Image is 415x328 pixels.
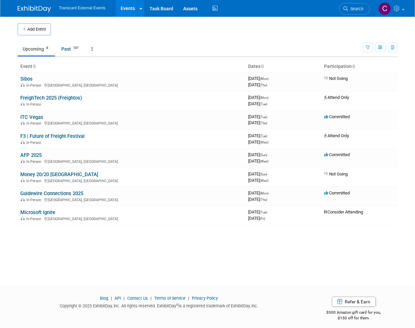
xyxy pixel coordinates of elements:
[248,140,268,145] span: [DATE]
[324,171,348,176] span: Not Going
[269,76,270,81] span: -
[248,95,270,100] span: [DATE]
[260,77,268,81] span: (Mon)
[44,46,50,51] span: 8
[260,198,267,201] span: (Thu)
[268,152,269,157] span: -
[248,209,269,214] span: [DATE]
[26,83,43,88] span: In-Person
[310,305,398,321] div: $500 Amazon gift card for you,
[21,121,25,125] img: In-Person Event
[26,217,43,221] span: In-Person
[20,178,243,183] div: [GEOGRAPHIC_DATA], [GEOGRAPHIC_DATA]
[378,2,391,15] img: Christina Ervin
[26,141,43,145] span: In-Person
[187,296,191,301] span: |
[260,172,267,176] span: (Sun)
[248,120,267,125] span: [DATE]
[260,191,268,195] span: (Mon)
[260,160,268,163] span: (Wed)
[26,198,43,202] span: In-Person
[20,216,243,221] div: [GEOGRAPHIC_DATA], [GEOGRAPHIC_DATA]
[154,296,186,301] a: Terms of Service
[20,133,85,139] a: F3 | Future of Freight Festival
[260,121,267,125] span: (Thu)
[248,101,267,106] span: [DATE]
[248,76,270,81] span: [DATE]
[324,190,350,195] span: Committed
[268,171,269,176] span: -
[245,61,321,72] th: Dates
[192,296,218,301] a: Privacy Policy
[248,82,267,87] span: [DATE]
[260,83,267,87] span: (Thu)
[268,209,269,214] span: -
[268,114,269,119] span: -
[20,82,243,88] div: [GEOGRAPHIC_DATA], [GEOGRAPHIC_DATA]
[26,179,43,183] span: In-Person
[260,210,267,214] span: (Tue)
[21,179,25,182] img: In-Person Event
[20,95,82,101] a: FreighTech 2025 (Freightos)
[20,209,55,215] a: Microsoft Ignite
[109,296,114,301] span: |
[324,76,348,81] span: Not Going
[21,198,25,201] img: In-Person Event
[248,133,269,138] span: [DATE]
[260,141,268,144] span: (Wed)
[248,171,269,176] span: [DATE]
[324,133,349,138] span: Attend Only
[20,120,243,126] div: [GEOGRAPHIC_DATA], [GEOGRAPHIC_DATA]
[321,61,397,72] th: Participation
[18,43,55,55] a: Upcoming8
[20,197,243,202] div: [GEOGRAPHIC_DATA], [GEOGRAPHIC_DATA]
[59,6,106,10] span: Transcard External Events
[176,303,179,307] sup: ®
[260,153,267,157] span: (Sun)
[20,114,43,120] a: ITC Vegas
[21,217,25,220] img: In-Person Event
[260,96,268,100] span: (Mon)
[332,297,376,307] a: Refer & Earn
[324,95,349,100] span: Attend Only
[248,114,269,119] span: [DATE]
[248,190,270,195] span: [DATE]
[127,296,148,301] a: Contact Us
[248,152,269,157] span: [DATE]
[268,133,269,138] span: -
[324,209,363,214] span: Consider Attending
[310,315,398,321] div: $150 off for them.
[20,171,98,177] a: Money 20/20 [GEOGRAPHIC_DATA]
[26,121,43,126] span: In-Person
[20,152,42,158] a: AFP 2025
[324,152,350,157] span: Committed
[122,296,126,301] span: |
[21,83,25,87] img: In-Person Event
[248,178,268,183] span: [DATE]
[20,159,243,164] div: [GEOGRAPHIC_DATA], [GEOGRAPHIC_DATA]
[56,43,85,55] a: Past107
[20,76,33,82] a: Sibos
[260,115,267,119] span: (Tue)
[248,197,267,202] span: [DATE]
[26,102,43,107] span: In-Person
[269,190,270,195] span: -
[18,6,51,12] img: ExhibitDay
[21,141,25,144] img: In-Person Event
[248,159,268,164] span: [DATE]
[269,95,270,100] span: -
[260,179,268,182] span: (Wed)
[324,114,350,119] span: Committed
[260,134,267,138] span: (Tue)
[339,3,370,15] a: Search
[21,102,25,106] img: In-Person Event
[71,46,80,51] span: 107
[260,102,267,106] span: (Tue)
[352,64,355,69] a: Sort by Participation Type
[18,23,51,35] button: Add Event
[26,160,43,164] span: In-Person
[248,216,265,221] span: [DATE]
[20,190,83,196] a: Guidewire Connections 2025
[18,301,300,309] div: Copyright © 2025 ExhibitDay, Inc. All rights reserved. ExhibitDay is a registered trademark of Ex...
[115,296,121,301] a: API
